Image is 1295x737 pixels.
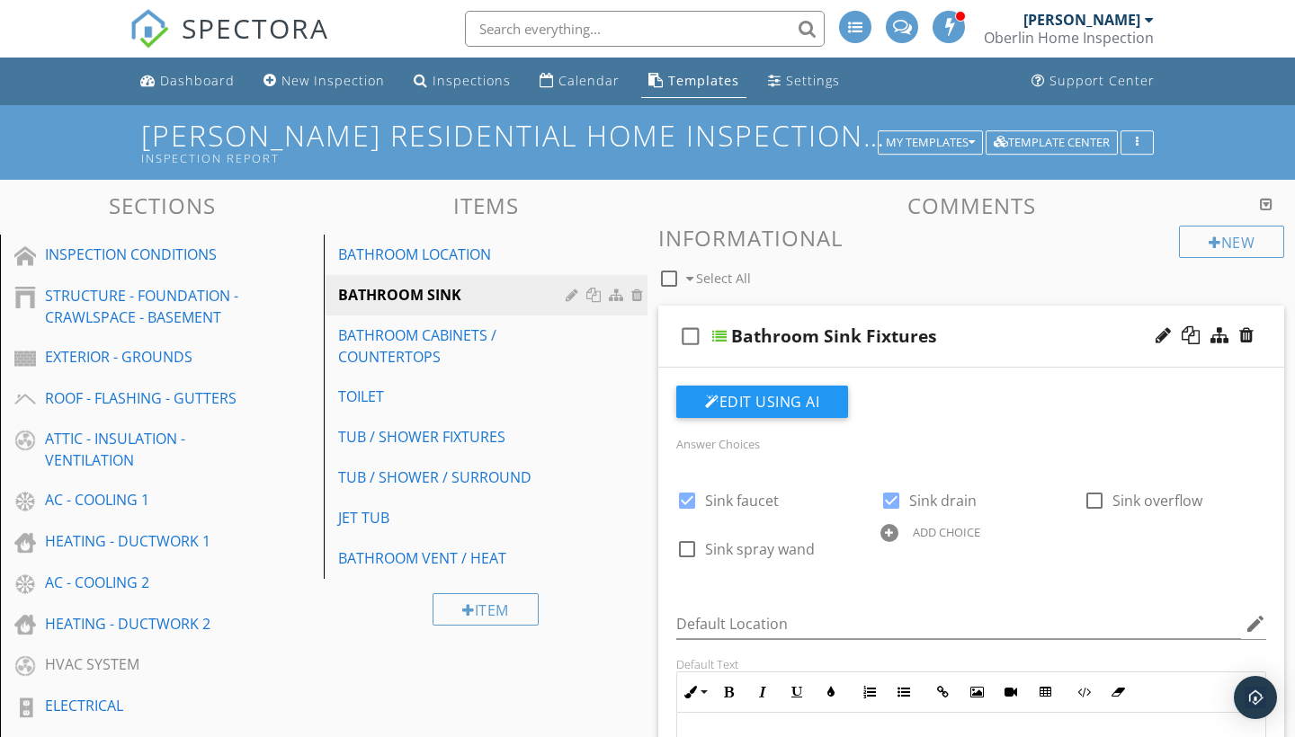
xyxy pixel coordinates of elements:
[45,428,238,471] div: ATTIC - INSULATION - VENTILATION
[1245,613,1266,635] i: edit
[324,193,647,218] h3: Items
[338,244,571,265] div: BATHROOM LOCATION
[925,675,960,709] button: Insert Link (⌘K)
[676,436,760,452] label: Answer Choices
[433,593,539,626] div: Item
[45,653,238,675] div: HVAC SYSTEM
[913,525,980,539] div: ADD CHOICE
[705,539,815,559] span: Sink spray wand
[45,244,238,265] div: INSPECTION CONDITIONS
[676,386,848,418] button: Edit Using AI
[676,315,705,358] i: check_box_outline_blank
[658,193,1284,218] h3: Comments
[984,29,1154,47] div: Oberlin Home Inspection
[994,675,1028,709] button: Insert Video
[960,675,994,709] button: Insert Image (⌘P)
[886,137,975,149] div: My Templates
[711,675,746,709] button: Bold (⌘B)
[676,609,1241,639] input: Default Location
[786,72,840,89] div: Settings
[746,675,780,709] button: Italic (⌘I)
[433,72,511,89] div: Inspections
[658,226,1284,250] h3: Informational
[182,9,329,47] span: SPECTORA
[281,72,385,89] div: New Inspection
[160,72,235,89] div: Dashboard
[1049,72,1155,89] div: Support Center
[45,695,238,716] div: ELECTRICAL
[133,65,242,98] a: Dashboard
[141,151,884,165] div: Inspection Report
[338,466,571,488] div: TUB / SHOWER / SURROUND
[668,72,739,89] div: Templates
[45,489,238,511] div: AC - COOLING 1
[761,65,847,98] a: Settings
[45,613,238,635] div: HEATING - DUCTWORK 2
[994,137,1110,149] div: Template Center
[45,572,238,593] div: AC - COOLING 2
[338,547,571,569] div: BATHROOM VENT / HEAT
[814,675,848,709] button: Colors
[1028,675,1062,709] button: Insert Table
[1112,491,1202,511] span: Sink overflow
[696,270,751,287] span: Select All
[45,285,238,328] div: STRUCTURE - FOUNDATION - CRAWLSPACE - BASEMENT
[129,9,169,49] img: The Best Home Inspection Software - Spectora
[338,284,571,306] div: BATHROOM SINK
[887,675,921,709] button: Unordered List
[45,530,238,552] div: HEATING - DUCTWORK 1
[731,325,937,347] div: Bathroom Sink Fixtures
[705,491,779,511] span: Sink faucet
[532,65,627,98] a: Calendar
[338,507,571,528] div: JET TUB
[1024,65,1162,98] a: Support Center
[1023,11,1140,29] div: [PERSON_NAME]
[1101,675,1135,709] button: Clear Formatting
[676,657,1266,671] div: Default Text
[406,65,518,98] a: Inspections
[677,675,711,709] button: Inline Style
[338,324,571,368] div: BATHROOM CABINETS / COUNTERTOPS
[45,346,238,368] div: EXTERIOR - GROUNDS
[1067,675,1101,709] button: Code View
[129,24,329,62] a: SPECTORA
[986,133,1118,149] a: Template Center
[853,675,887,709] button: Ordered List
[256,65,392,98] a: New Inspection
[45,387,238,409] div: ROOF - FLASHING - GUTTERS
[465,11,825,47] input: Search everything...
[1179,226,1284,258] div: New
[338,386,571,407] div: TOILET
[780,675,814,709] button: Underline (⌘U)
[641,65,746,98] a: Templates
[558,72,620,89] div: Calendar
[986,130,1118,155] button: Template Center
[338,426,571,448] div: TUB / SHOWER FIXTURES
[878,130,983,155] button: My Templates
[909,491,977,511] span: Sink drain
[1234,676,1277,719] div: Open Intercom Messenger
[141,120,1154,165] h1: [PERSON_NAME] Residential Home Inspection Template from Inspector 34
